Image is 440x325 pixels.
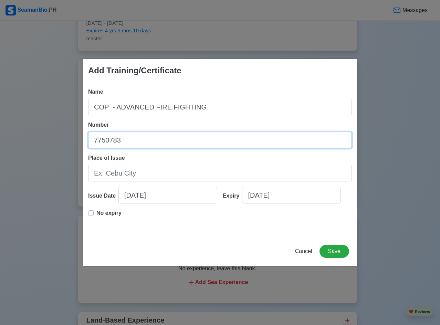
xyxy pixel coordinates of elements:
[291,245,317,258] button: Cancel
[96,209,122,217] p: No expiry
[88,122,109,128] span: Number
[88,99,352,115] input: Ex: COP Medical First Aid (VI/4)
[88,155,125,161] span: Place of Issue
[88,192,118,200] div: Issue Date
[88,132,352,148] input: Ex: COP1234567890W or NA
[223,192,242,200] div: Expiry
[88,64,181,77] div: Add Training/Certificate
[88,89,103,95] span: Name
[319,245,349,258] button: Save
[88,165,352,181] input: Ex: Cebu City
[295,248,312,254] span: Cancel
